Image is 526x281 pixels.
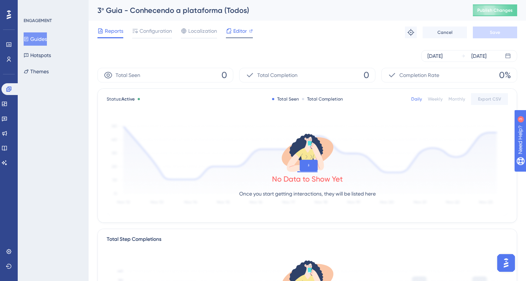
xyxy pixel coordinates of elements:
[364,69,369,81] span: 0
[221,69,227,81] span: 0
[302,96,343,102] div: Total Completion
[105,27,123,35] span: Reports
[428,96,443,102] div: Weekly
[473,27,517,38] button: Save
[437,29,453,35] span: Cancel
[188,27,217,35] span: Localization
[411,96,422,102] div: Daily
[17,2,46,11] span: Need Help?
[499,69,511,81] span: 0%
[24,32,47,46] button: Guides
[272,96,299,102] div: Total Seen
[24,49,51,62] button: Hotspots
[427,52,443,60] div: [DATE]
[239,189,376,198] p: Once you start getting interactions, they will be listed here
[448,96,465,102] div: Monthly
[107,235,161,244] div: Total Step Completions
[477,7,513,13] span: Publish Changes
[257,71,298,80] span: Total Completion
[140,27,172,35] span: Configuration
[116,71,140,80] span: Total Seen
[272,174,343,184] div: No Data to Show Yet
[107,96,135,102] span: Status:
[24,65,49,78] button: Themes
[473,4,517,16] button: Publish Changes
[121,96,135,102] span: Active
[490,29,500,35] span: Save
[399,71,439,80] span: Completion Rate
[495,252,517,274] iframe: UserGuiding AI Assistant Launcher
[51,4,54,10] div: 3
[233,27,247,35] span: Editor
[97,5,454,15] div: 3º Guia - Conhecendo a plataforma (Todos)
[471,93,508,105] button: Export CSV
[423,27,467,38] button: Cancel
[24,18,52,24] div: ENGAGEMENT
[471,52,487,60] div: [DATE]
[478,96,501,102] span: Export CSV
